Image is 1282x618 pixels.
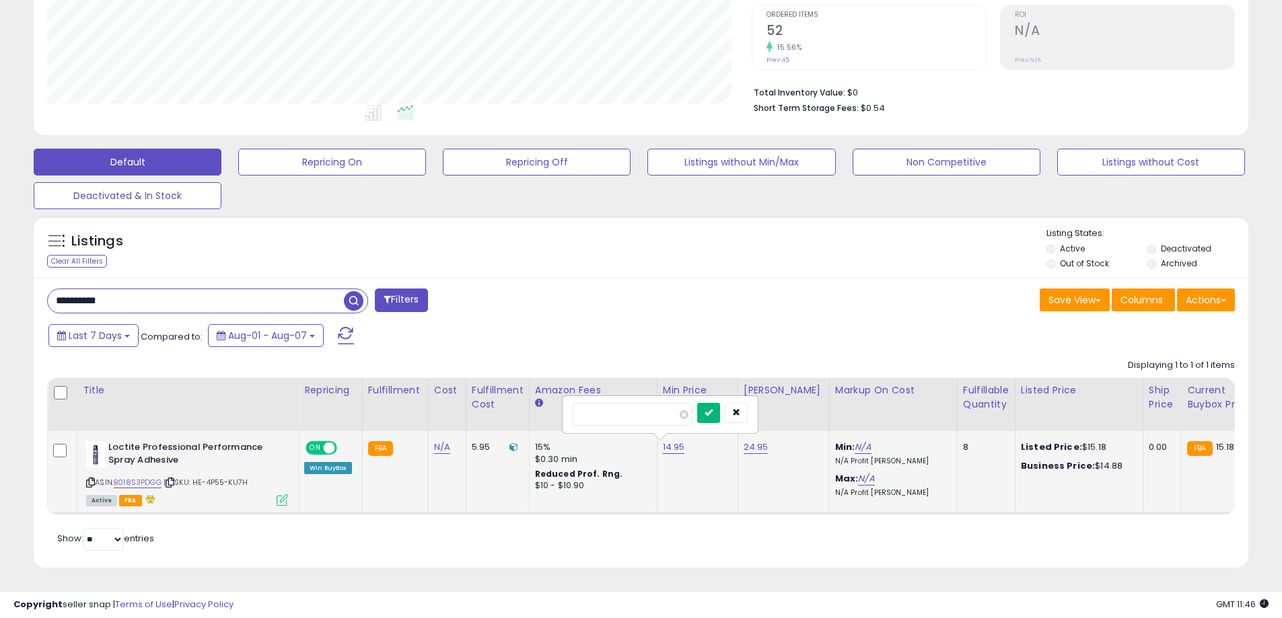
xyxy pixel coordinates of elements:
[754,102,859,114] b: Short Term Storage Fees:
[375,288,427,312] button: Filters
[767,56,789,64] small: Prev: 45
[744,440,769,454] a: 24.95
[1187,441,1212,456] small: FBA
[119,495,142,506] span: FBA
[304,462,352,474] div: Win BuyBox
[663,440,685,454] a: 14.95
[238,149,426,176] button: Repricing On
[858,472,874,486] a: N/A
[1015,56,1041,64] small: Prev: N/A
[142,494,156,504] i: hazardous material
[853,149,1040,176] button: Non Competitive
[1021,441,1133,453] div: $15.18
[1021,383,1137,397] div: Listed Price
[1112,288,1175,311] button: Columns
[1060,258,1109,269] label: Out of Stock
[48,324,139,347] button: Last 7 Days
[208,324,324,347] button: Aug-01 - Aug-07
[835,440,855,453] b: Min:
[535,453,647,465] div: $0.30 min
[767,23,986,41] h2: 52
[115,598,172,611] a: Terms of Use
[835,488,947,498] p: N/A Profit [PERSON_NAME]
[744,383,824,397] div: [PERSON_NAME]
[835,383,952,397] div: Markup on Cost
[86,441,288,504] div: ASIN:
[835,472,859,485] b: Max:
[1149,441,1171,453] div: 0.00
[647,149,835,176] button: Listings without Min/Max
[71,232,123,251] h5: Listings
[1060,243,1085,254] label: Active
[1216,598,1269,611] span: 2025-08-15 11:46 GMT
[472,383,524,412] div: Fulfillment Cost
[34,149,221,176] button: Default
[141,330,203,343] span: Compared to:
[1021,459,1095,472] b: Business Price:
[754,83,1225,100] li: $0
[1161,243,1211,254] label: Deactivated
[861,102,885,114] span: $0.54
[1149,383,1176,412] div: Ship Price
[164,477,248,488] span: | SKU: HE-4P55-KU7H
[963,383,1009,412] div: Fulfillable Quantity
[86,441,105,468] img: 41YxMPGMVAL._SL40_.jpg
[1015,11,1234,19] span: ROI
[1021,440,1082,453] b: Listed Price:
[13,598,63,611] strong: Copyright
[304,383,357,397] div: Repricing
[472,441,519,453] div: 5.95
[307,442,324,454] span: ON
[434,440,450,454] a: N/A
[773,42,802,52] small: 15.56%
[1216,440,1235,453] span: 15.18
[57,532,154,545] span: Show: entries
[855,440,871,454] a: N/A
[1040,288,1110,311] button: Save View
[108,441,272,469] b: Loctite Professional Performance Spray Adhesive
[1021,460,1133,472] div: $14.88
[1128,359,1235,372] div: Displaying 1 to 1 of 1 items
[535,383,651,397] div: Amazon Fees
[963,441,1005,453] div: 8
[174,598,234,611] a: Privacy Policy
[434,383,460,397] div: Cost
[829,378,957,431] th: The percentage added to the cost of goods (COGS) that forms the calculator for Min & Max prices.
[335,442,357,454] span: OFF
[535,397,543,410] small: Amazon Fees.
[86,495,117,506] span: All listings currently available for purchase on Amazon
[754,87,845,98] b: Total Inventory Value:
[535,480,647,492] div: $10 - $10.90
[1161,258,1197,269] label: Archived
[1057,149,1245,176] button: Listings without Cost
[69,329,122,342] span: Last 7 Days
[663,383,732,397] div: Min Price
[1120,293,1163,307] span: Columns
[443,149,631,176] button: Repricing Off
[368,441,393,456] small: FBA
[114,477,162,488] a: B018S3PDGG
[368,383,423,397] div: Fulfillment
[13,598,234,611] div: seller snap | |
[535,441,647,453] div: 15%
[47,255,107,268] div: Clear All Filters
[228,329,307,342] span: Aug-01 - Aug-07
[1015,23,1234,41] h2: N/A
[83,383,293,397] div: Title
[1187,383,1256,412] div: Current Buybox Price
[1177,288,1235,311] button: Actions
[1046,227,1248,240] p: Listing States:
[767,11,986,19] span: Ordered Items
[835,457,947,466] p: N/A Profit [PERSON_NAME]
[34,182,221,209] button: Deactivated & In Stock
[535,468,623,479] b: Reduced Prof. Rng.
